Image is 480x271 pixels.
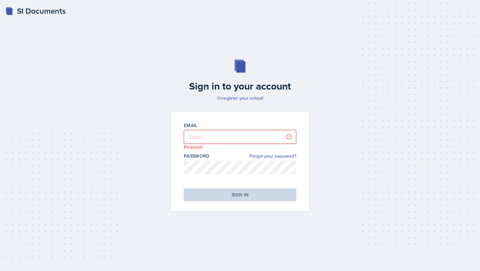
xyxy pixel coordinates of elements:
[167,95,313,101] p: Or
[184,122,198,129] label: Email
[184,144,296,150] p: Required
[184,153,210,159] label: Password
[167,80,313,92] h2: Sign in to your account
[184,189,296,201] button: Sign in
[249,153,296,160] a: Forgot your password?
[5,5,66,17] a: SI Documents
[222,95,263,101] a: register your school
[184,130,296,144] input: Email
[232,192,248,198] div: Sign in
